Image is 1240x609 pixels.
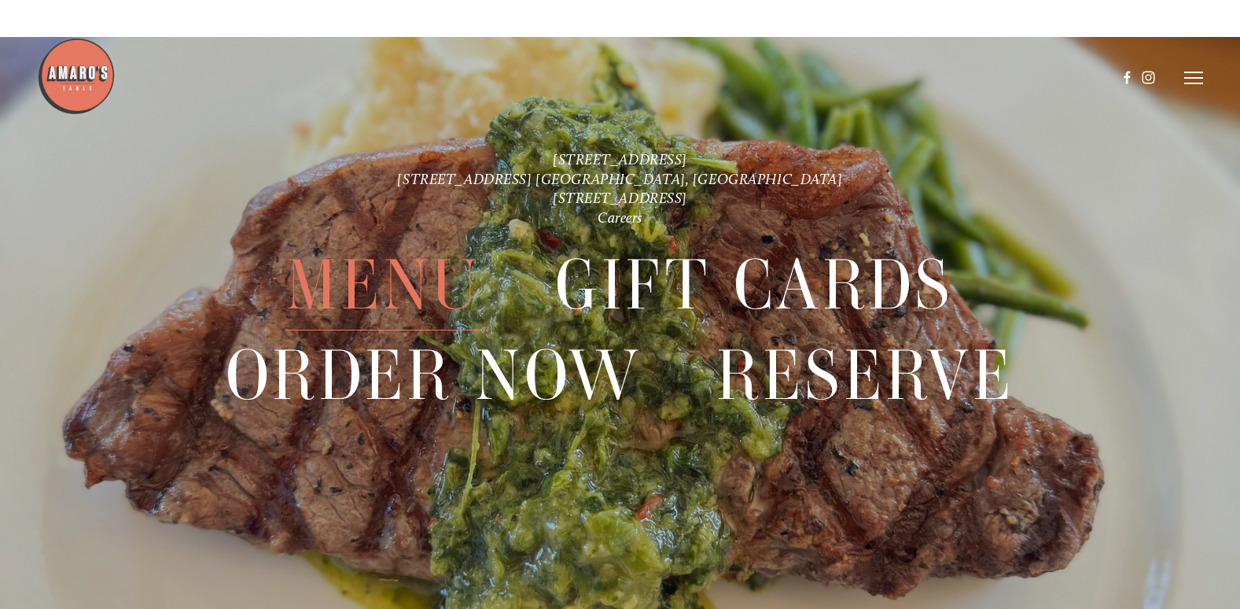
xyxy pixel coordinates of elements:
a: [STREET_ADDRESS] [GEOGRAPHIC_DATA], [GEOGRAPHIC_DATA] [397,170,842,188]
a: Gift Cards [555,240,953,330]
a: Careers [598,209,642,227]
a: Reserve [716,330,1014,420]
a: Menu [286,240,481,330]
img: Amaro's Table [37,37,116,116]
a: [STREET_ADDRESS] [553,189,687,207]
span: Order Now [226,330,642,421]
a: [STREET_ADDRESS] [553,150,687,168]
a: Order Now [226,330,642,420]
span: Reserve [716,330,1014,421]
